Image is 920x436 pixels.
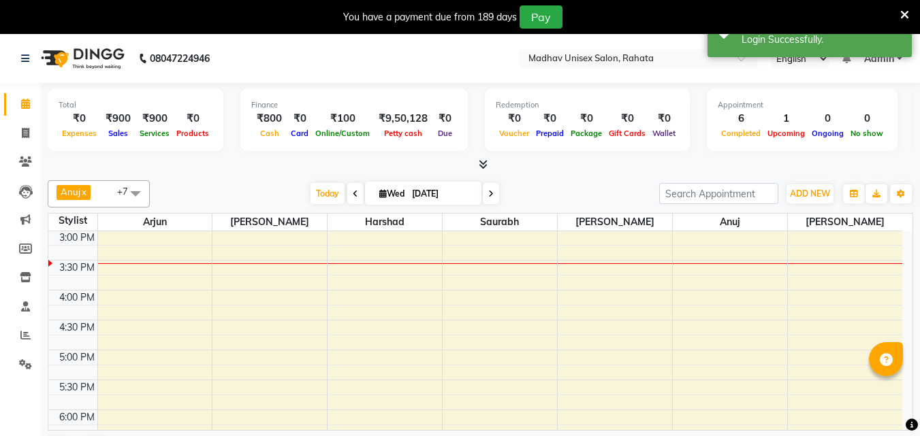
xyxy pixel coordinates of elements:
span: Admin [864,52,894,66]
div: ₹900 [100,111,136,127]
span: Anuj [61,186,80,197]
span: Expenses [59,129,100,138]
span: Due [434,129,456,138]
span: [PERSON_NAME] [788,214,902,231]
span: [PERSON_NAME] [558,214,672,231]
div: ₹0 [496,111,533,127]
div: ₹9,50,128 [373,111,433,127]
button: ADD NEW [787,184,834,203]
span: Wallet [649,129,679,138]
div: Appointment [718,99,887,111]
div: Redemption [496,99,679,111]
span: Card [287,129,312,138]
div: ₹800 [251,111,287,127]
span: ADD NEW [790,188,830,199]
div: 5:00 PM [57,350,97,365]
div: 1 [764,111,808,127]
input: 2025-09-03 [408,184,476,204]
div: ₹0 [605,111,649,127]
div: ₹0 [287,111,312,127]
div: Total [59,99,212,111]
div: 5:30 PM [57,380,97,395]
div: ₹0 [173,111,212,127]
div: ₹0 [433,111,457,127]
div: ₹100 [312,111,373,127]
div: ₹0 [59,111,100,127]
b: 08047224946 [150,39,210,78]
span: Services [136,129,173,138]
span: Ongoing [808,129,847,138]
div: 4:00 PM [57,290,97,305]
span: Package [567,129,605,138]
span: Completed [718,129,764,138]
span: Voucher [496,129,533,138]
div: ₹0 [649,111,679,127]
span: Petty cash [381,129,426,138]
span: Upcoming [764,129,808,138]
div: ₹900 [136,111,173,127]
span: Harshad [328,214,442,231]
span: saurabh [443,214,557,231]
div: 0 [808,111,847,127]
span: Wed [376,188,408,199]
input: Search Appointment [659,183,778,204]
span: Anuj [673,214,787,231]
img: logo [35,39,128,78]
span: No show [847,129,887,138]
span: Sales [105,129,131,138]
span: Products [173,129,212,138]
div: You have a payment due from 189 days [343,10,517,24]
div: 0 [847,111,887,127]
span: [PERSON_NAME] [212,214,327,231]
span: Gift Cards [605,129,649,138]
div: 6 [718,111,764,127]
div: ₹0 [567,111,605,127]
div: Stylist [48,214,97,228]
div: 4:30 PM [57,320,97,335]
div: ₹0 [533,111,567,127]
span: Arjun [98,214,212,231]
div: 3:00 PM [57,231,97,245]
span: +7 [117,186,138,197]
span: Online/Custom [312,129,373,138]
div: Login Successfully. [742,33,902,47]
span: Prepaid [533,129,567,138]
span: Today [311,183,345,204]
div: 6:00 PM [57,410,97,424]
button: Pay [520,5,562,29]
a: x [80,186,86,197]
span: Cash [257,129,283,138]
div: 3:30 PM [57,261,97,275]
div: Finance [251,99,457,111]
